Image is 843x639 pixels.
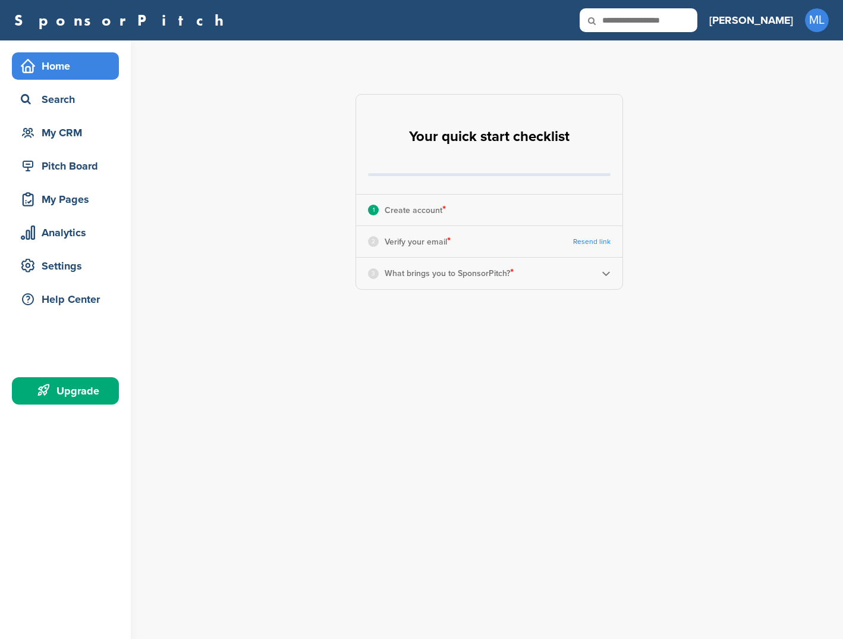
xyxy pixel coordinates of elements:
a: Pitch Board [12,152,119,180]
div: Search [18,89,119,110]
a: SponsorPitch [14,12,231,28]
div: Pitch Board [18,155,119,177]
span: ML [805,8,829,32]
h3: [PERSON_NAME] [709,12,793,29]
div: Upgrade [18,380,119,402]
div: Home [18,55,119,77]
a: Search [12,86,119,113]
p: Verify your email [385,234,451,249]
img: Checklist arrow 2 [602,269,611,278]
div: Settings [18,255,119,277]
a: [PERSON_NAME] [709,7,793,33]
div: My Pages [18,189,119,210]
a: Upgrade [12,377,119,405]
p: Create account [385,202,446,218]
h2: Your quick start checklist [409,124,570,150]
a: My CRM [12,119,119,146]
div: Help Center [18,289,119,310]
a: My Pages [12,186,119,213]
a: Settings [12,252,119,280]
div: My CRM [18,122,119,143]
div: 3 [368,268,379,279]
a: Home [12,52,119,80]
a: Resend link [573,237,611,246]
div: 1 [368,205,379,215]
a: Analytics [12,219,119,246]
div: 2 [368,236,379,247]
p: What brings you to SponsorPitch? [385,265,514,281]
div: Analytics [18,222,119,243]
a: Help Center [12,286,119,313]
